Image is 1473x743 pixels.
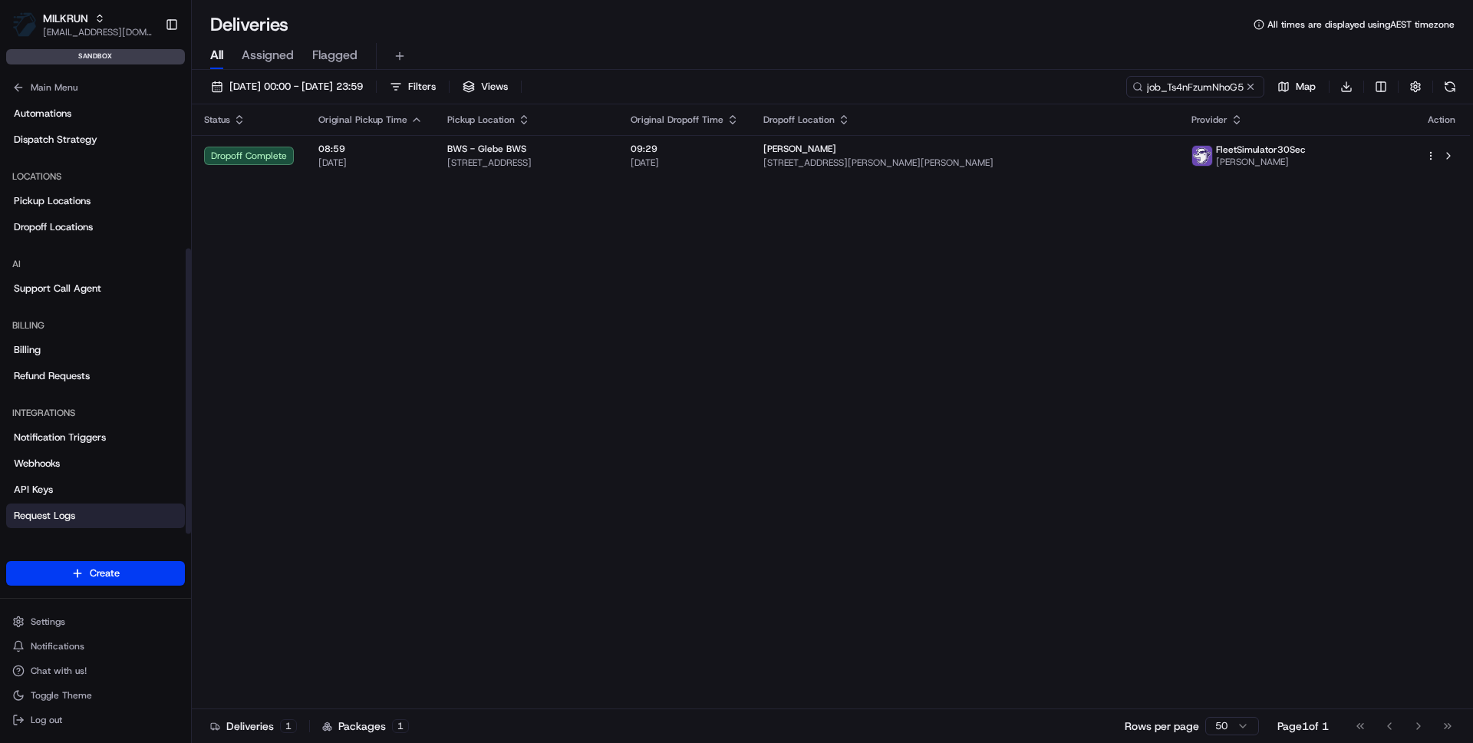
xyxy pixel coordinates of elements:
span: Original Pickup Time [318,114,407,126]
span: Webhooks [14,457,60,471]
button: Views [456,76,515,97]
button: MILKRUN [43,11,88,26]
h1: Deliveries [210,12,288,37]
span: Pickup Location [447,114,515,126]
a: Dispatch Strategy [6,127,185,152]
a: API Keys [6,477,185,502]
div: Locations [6,164,185,189]
div: AI [6,252,185,276]
span: Knowledge Base [31,343,117,358]
a: Notification Triggers [6,425,185,450]
span: API Documentation [145,343,246,358]
span: • [127,238,133,250]
div: Billing [6,313,185,338]
button: [EMAIL_ADDRESS][DOMAIN_NAME] [43,26,153,38]
span: Support Call Agent [14,282,101,296]
span: Dispatch Strategy [14,133,97,147]
span: Refund Requests [14,369,90,383]
span: [PERSON_NAME] [48,238,124,250]
span: 08:59 [318,143,423,155]
img: 1736555255976-a54dd68f-1ca7-489b-9aae-adbdc363a1c4 [15,147,43,174]
div: Page 1 of 1 [1277,718,1329,734]
button: Notifications [6,636,185,657]
span: [PERSON_NAME] [48,279,124,292]
span: Dropoff Location [763,114,835,126]
button: Chat with us! [6,660,185,682]
div: Deliveries [210,718,297,734]
span: [PERSON_NAME] [1216,156,1306,168]
span: [STREET_ADDRESS] [447,157,606,169]
span: Status [204,114,230,126]
span: Main Menu [31,81,77,94]
img: Nash [15,15,46,46]
div: Action [1425,114,1458,126]
span: 09:29 [631,143,739,155]
span: Settings [31,616,65,628]
span: BWS - Glebe BWS [447,143,526,155]
img: 1736555255976-a54dd68f-1ca7-489b-9aae-adbdc363a1c4 [31,280,43,292]
span: Map [1296,80,1316,94]
div: sandbox [6,49,185,64]
span: Assigned [242,46,294,64]
span: Pickup Locations [14,194,91,208]
div: We're available if you need us! [69,162,211,174]
span: Chat with us! [31,665,87,677]
div: Integrations [6,401,185,425]
span: Log out [31,714,62,726]
img: MILKRUN [12,12,37,37]
p: Welcome 👋 [15,61,279,86]
button: Toggle Theme [6,685,185,706]
a: Request Logs [6,504,185,528]
a: Powered byPylon [108,380,186,392]
span: Notification Triggers [14,431,106,444]
span: Request Logs [14,509,75,523]
a: 💻API Documentation [124,337,252,365]
span: Original Dropoff Time [631,114,723,126]
a: Webhooks [6,451,185,476]
span: [DATE] [631,157,739,169]
img: 2790269178180_0ac78f153ef27d6c0503_72.jpg [32,147,60,174]
button: Log out [6,709,185,731]
button: Settings [6,611,185,632]
span: All times are displayed using AEST timezone [1267,18,1455,31]
span: Provider [1191,114,1227,126]
span: Flagged [312,46,358,64]
button: MILKRUNMILKRUN[EMAIL_ADDRESS][DOMAIN_NAME] [6,6,159,43]
button: Map [1270,76,1323,97]
span: Automations [14,107,71,121]
a: Automations [6,101,185,126]
span: API Keys [14,483,53,497]
span: Notifications [31,640,84,652]
div: Packages [322,718,409,734]
img: Jerry Shen [15,265,40,289]
button: Refresh [1439,76,1461,97]
button: [DATE] 00:00 - [DATE] 23:59 [204,76,370,97]
span: [DATE] [318,157,423,169]
a: Billing [6,338,185,362]
span: FleetSimulator30Sec [1216,144,1306,156]
button: See all [238,196,279,215]
span: Billing [14,343,41,357]
a: Pickup Locations [6,189,185,213]
p: Rows per page [1125,718,1199,734]
div: 📗 [15,345,28,357]
button: Filters [383,76,443,97]
span: [PERSON_NAME] [763,143,836,155]
a: Dropoff Locations [6,215,185,239]
input: Clear [40,99,253,115]
span: All [210,46,223,64]
span: [DATE] [136,238,167,250]
span: Filters [408,80,436,94]
span: [DATE] 00:00 - [DATE] 23:59 [229,80,363,94]
button: Main Menu [6,77,185,98]
a: Support Call Agent [6,276,185,301]
span: [DATE] [136,279,167,292]
button: Start new chat [261,151,279,170]
span: [STREET_ADDRESS][PERSON_NAME][PERSON_NAME] [763,157,1168,169]
span: Toggle Theme [31,689,92,702]
span: Dropoff Locations [14,220,93,234]
div: 💻 [130,345,142,357]
img: 1736555255976-a54dd68f-1ca7-489b-9aae-adbdc363a1c4 [31,239,43,251]
a: Refund Requests [6,364,185,388]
